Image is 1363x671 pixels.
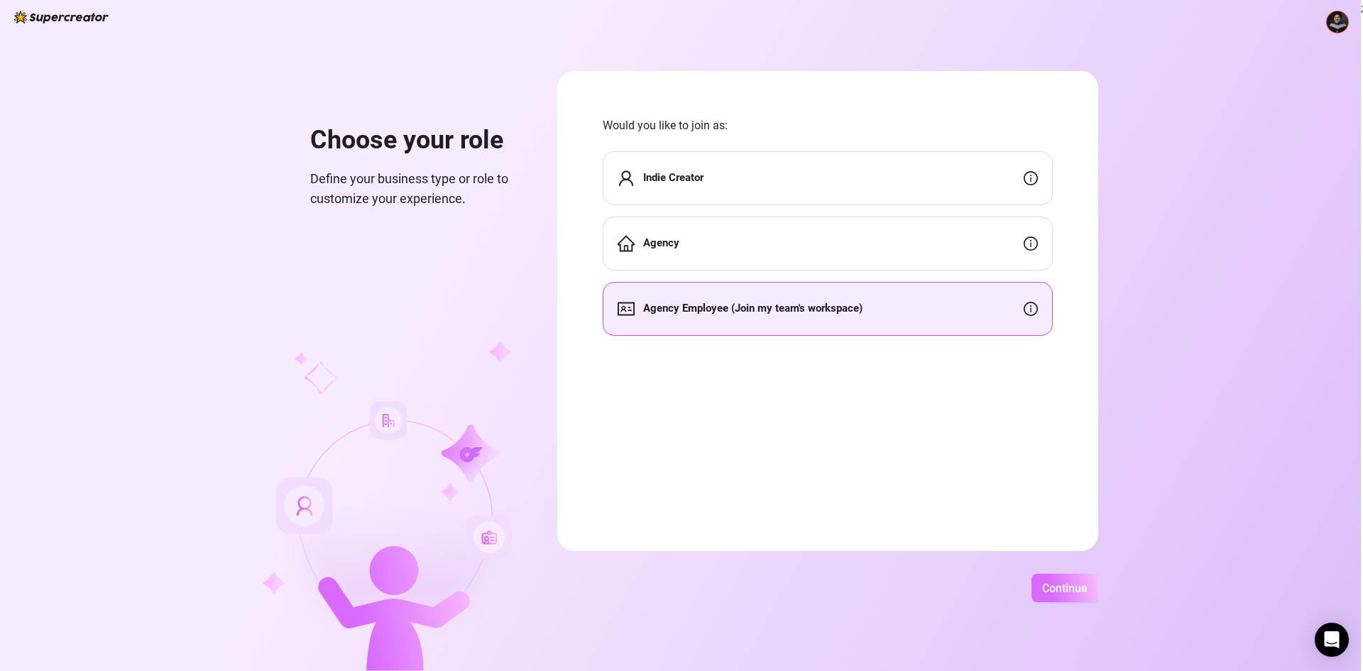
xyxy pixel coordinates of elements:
[618,300,635,317] span: idcard
[1315,623,1349,657] div: Open Intercom Messenger
[618,170,635,187] span: user
[1042,582,1088,595] span: Continue
[643,171,704,184] strong: Indie Creator
[1024,302,1038,316] span: info-circle
[643,236,679,249] strong: Agency
[1024,236,1038,251] span: info-circle
[1024,171,1038,185] span: info-circle
[310,169,523,209] span: Define your business type or role to customize your experience.
[618,235,635,252] span: home
[603,116,1053,134] span: Would you like to join as:
[1327,11,1348,33] img: ALV-UjULH-Squa7wN6XYuHRCPaD5IjFZfWwJkRZzMz78eWpOgXTUdPDScaapIXF9SF1pTq1ayNnI0oaYH8BBswtoXXd9hF1Ek...
[310,125,523,156] h1: Choose your role
[643,302,863,315] strong: Agency Employee (Join my team's workspace)
[14,11,109,23] img: logo
[1031,574,1098,602] button: Continue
